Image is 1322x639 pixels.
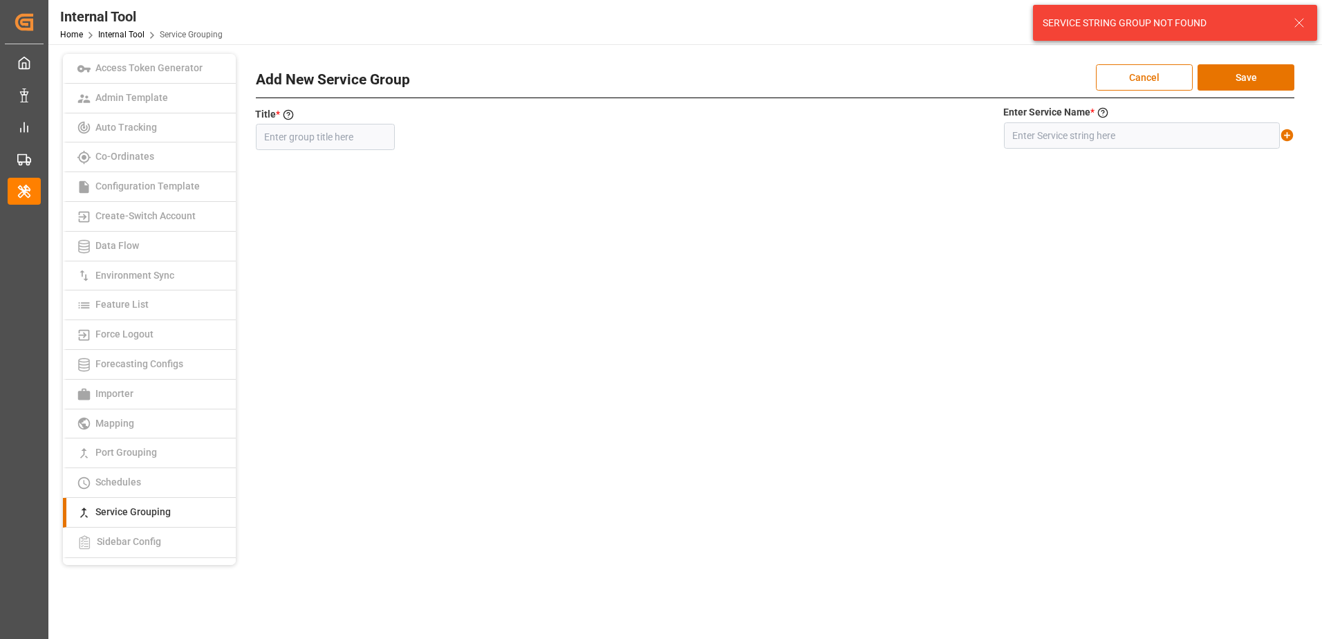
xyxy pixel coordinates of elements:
a: Co-Ordinates [63,142,236,172]
a: Auto Tracking [63,113,236,143]
a: Create-Switch Account [63,202,236,232]
label: Title [255,107,276,122]
input: Enter Service string here [1004,122,1280,149]
input: Enter group title here [256,124,395,150]
span: Schedules [91,476,145,488]
a: Schedules [63,468,236,498]
span: Environment Sync [91,270,178,281]
button: Save [1198,64,1294,91]
a: Feature List [63,290,236,320]
a: Sidebar Config [63,528,236,558]
a: Admin Template [63,84,236,113]
span: Service Grouping [91,506,175,517]
span: Mapping [91,418,138,429]
span: Configuration Template [91,180,204,192]
h2: Add New Service Group [256,69,410,91]
span: Force Logout [91,328,158,340]
a: Access Token Generator [63,54,236,84]
div: Internal Tool [60,6,223,27]
span: Admin Template [91,92,172,103]
label: Enter Service Name [1003,105,1090,120]
a: Force Logout [63,320,236,350]
span: Feature List [91,299,153,310]
span: Auto Tracking [91,122,161,133]
a: Home [60,30,83,39]
span: Forecasting Configs [91,358,187,369]
span: Importer [91,388,138,399]
span: Co-Ordinates [91,151,158,162]
a: Port Grouping [63,438,236,468]
a: Solution Management [63,558,236,589]
a: Mapping [63,409,236,439]
span: Create-Switch Account [91,210,200,221]
a: Importer [63,380,236,409]
div: SERVICE STRING GROUP NOT FOUND [1043,16,1281,30]
a: Forecasting Configs [63,350,236,380]
a: Service Grouping [63,498,236,528]
span: Port Grouping [91,447,161,458]
span: Access Token Generator [91,62,207,73]
a: Data Flow [63,232,236,261]
a: Configuration Template [63,172,236,202]
span: Data Flow [91,240,143,251]
a: Internal Tool [98,30,145,39]
button: Cancel [1096,64,1193,91]
span: Sidebar Config [93,536,165,547]
a: Environment Sync [63,261,236,291]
